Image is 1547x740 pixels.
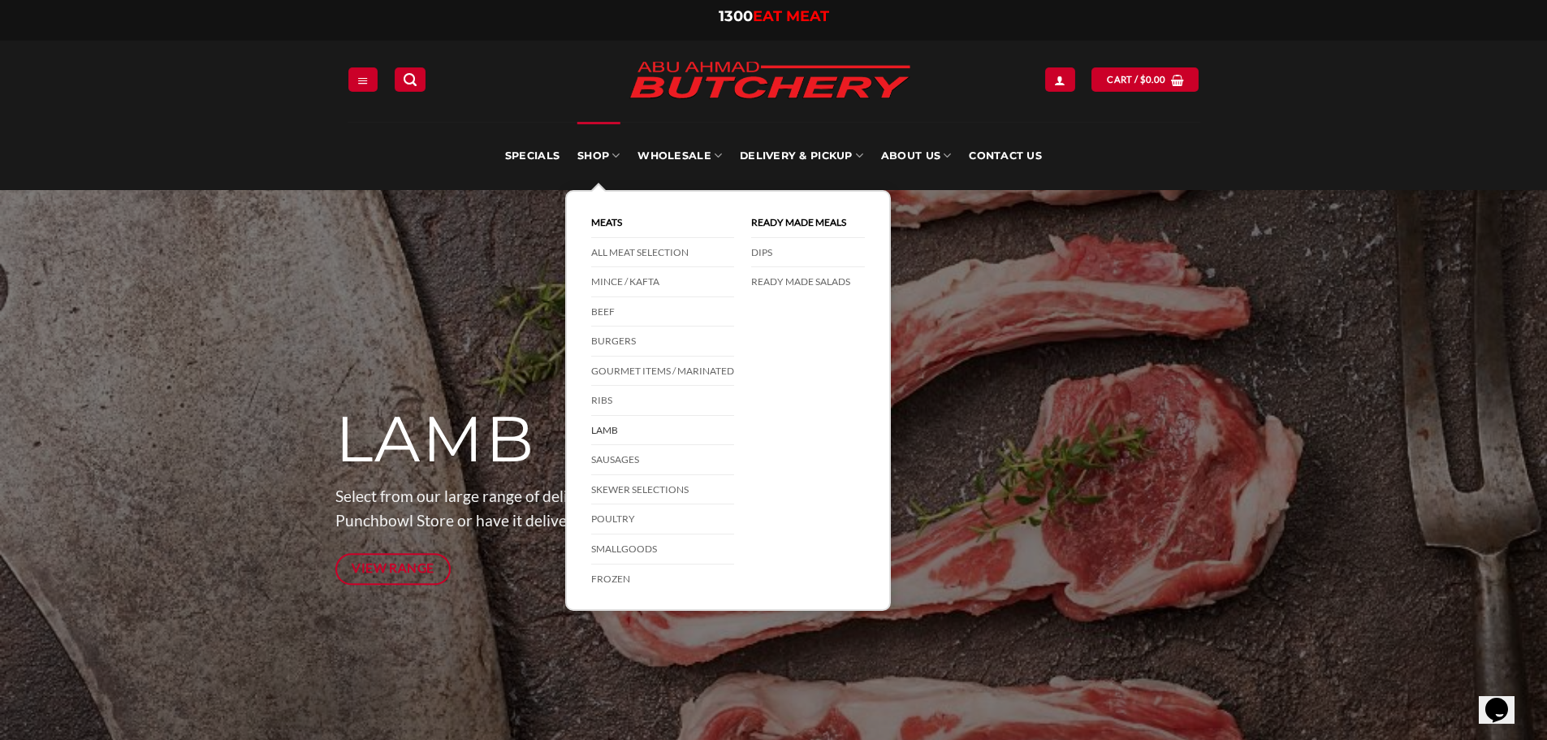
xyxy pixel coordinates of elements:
a: Search [395,67,426,91]
a: Frozen [591,565,734,594]
span: 1300 [719,7,753,25]
a: Ready Made Meals [751,208,865,238]
a: Skewer Selections [591,475,734,505]
a: Login [1045,67,1074,91]
a: Menu [348,67,378,91]
a: Specials [505,122,560,190]
a: About Us [881,122,951,190]
span: LAMB [335,400,536,478]
span: EAT MEAT [753,7,829,25]
a: Mince / Kafta [591,267,734,297]
a: Beef [591,297,734,327]
span: View Range [352,558,434,578]
a: All Meat Selection [591,238,734,268]
a: Wholesale [637,122,722,190]
a: Ribs [591,386,734,416]
a: SHOP [577,122,620,190]
span: Cart / [1107,72,1165,87]
a: Burgers [591,327,734,357]
a: Sausages [591,445,734,475]
span: $ [1140,72,1146,87]
a: View Range [335,553,452,585]
a: Gourmet Items / Marinated [591,357,734,387]
img: Abu Ahmad Butchery [616,50,924,112]
span: Select from our large range of delicious Order online & collect from our Punchbowl Store or have ... [335,487,860,530]
a: Smallgoods [591,534,734,565]
a: View cart [1091,67,1199,91]
a: DIPS [751,238,865,268]
a: Lamb [591,416,734,446]
bdi: 0.00 [1140,74,1166,84]
a: Delivery & Pickup [740,122,863,190]
a: Contact Us [969,122,1042,190]
a: 1300EAT MEAT [719,7,829,25]
a: Meats [591,208,734,238]
a: Poultry [591,504,734,534]
iframe: chat widget [1479,675,1531,724]
a: Ready Made Salads [751,267,865,296]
